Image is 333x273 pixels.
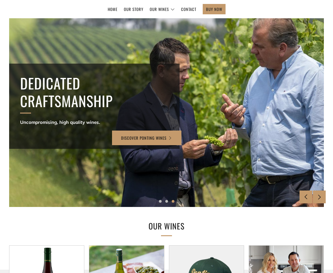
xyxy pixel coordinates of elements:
a: Discover Ponting Wines [112,131,181,145]
button: 1 [159,200,162,203]
h2: Dedicated Craftsmanship [20,75,169,110]
strong: Uncompromising, high quality wines. [20,119,100,125]
a: Contact [181,4,196,14]
a: Our Wines [150,4,175,14]
a: Home [108,4,117,14]
button: 2 [165,200,168,203]
a: Our Story [124,4,143,14]
button: 3 [172,200,174,203]
h2: OUR WINES [66,220,267,233]
a: BUY NOW [206,4,222,14]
